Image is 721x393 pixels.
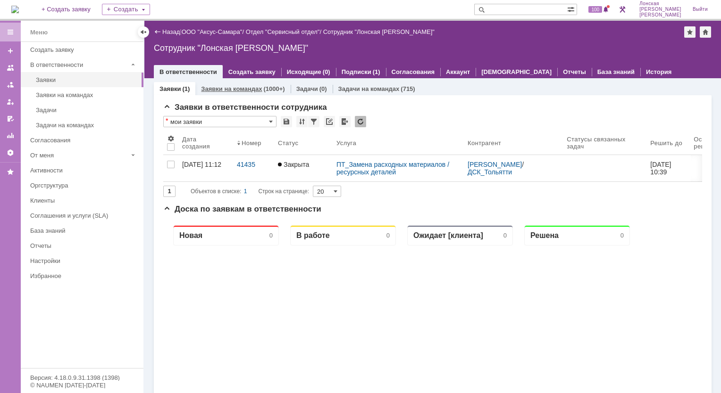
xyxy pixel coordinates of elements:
div: От меня [30,152,127,159]
div: 0 [457,14,461,21]
a: [DEMOGRAPHIC_DATA] [481,68,552,75]
a: Аккаунт [446,68,470,75]
div: Сотрудник "Лонская [PERSON_NAME]" [154,43,712,53]
div: / [468,161,559,176]
a: История [646,68,671,75]
div: / [246,28,323,35]
div: Настройки списка отличаются от сохраненных в виде [166,117,168,124]
div: Номер [242,139,262,147]
div: 1 [244,186,247,197]
a: Согласования [26,133,142,147]
div: Активности [30,167,138,174]
div: Заявки на командах [36,91,138,98]
span: [PERSON_NAME] [639,12,681,18]
div: Задачи [36,106,138,114]
span: Настройки [167,135,175,142]
div: (0) [323,68,330,75]
th: Контрагент [464,131,563,155]
a: Заявки на командах [3,60,18,75]
a: Заявки на командах [201,85,262,92]
div: 0 [223,14,226,21]
div: Настройки [30,257,138,264]
div: Меню [30,27,48,38]
a: Заявки [32,73,142,87]
a: База знаний [597,68,635,75]
div: Решена [367,13,395,22]
a: ООО "Аксус-Самара" [182,28,243,35]
span: Лонская [639,1,681,7]
div: (0) [319,85,327,92]
i: Строк на странице: [191,186,309,197]
a: Отчеты [3,128,18,143]
div: Сделать домашней страницей [700,26,711,38]
div: (715) [401,85,415,92]
span: [DATE] 10:39 [650,161,673,176]
th: Номер [233,131,274,155]
div: Сотрудник "Лонская [PERSON_NAME]" [323,28,435,35]
div: [DATE] 11:12 [182,161,221,168]
div: © NAUMEN [DATE]-[DATE] [30,382,134,388]
a: [DATE] 11:12 [178,155,233,181]
a: Отдел "Сервисный отдел" [246,28,320,35]
a: Создать заявку [228,68,276,75]
span: Заявки в ответственности сотрудника [163,103,327,112]
img: logo [11,6,19,13]
a: Закрыта [274,155,333,181]
div: Отчеты [30,242,138,249]
a: Настройки [3,145,18,160]
a: База знаний [26,223,142,238]
a: [DATE] 10:39 [646,155,690,181]
span: Объектов в списке: [191,188,241,195]
a: Активности [26,163,142,178]
span: Закрыта [278,161,309,168]
div: Задачи на командах [36,122,138,129]
a: Согласования [392,68,435,75]
div: Добавить в избранное [684,26,696,38]
a: Заявки на командах [32,88,142,102]
a: Перейти в интерфейс администратора [617,4,628,15]
th: Услуга [333,131,464,155]
div: Версия: 4.18.0.9.31.1398 (1398) [30,375,134,381]
div: Фильтрация... [308,116,319,127]
div: Статусы связанных задач [567,136,635,150]
div: Контрагент [468,139,501,147]
th: Статус [274,131,333,155]
div: База знаний [30,227,138,234]
a: Заявки в моей ответственности [3,77,18,92]
div: Оргструктура [30,182,138,189]
div: Ожидает [клиента] [250,13,320,22]
div: | [180,28,181,35]
th: Дата создания [178,131,233,155]
a: Задачи на командах [338,85,400,92]
div: 0 [106,14,109,21]
span: Расширенный поиск [567,4,577,13]
div: Согласования [30,137,138,144]
div: (1) [182,85,190,92]
div: Обновлять список [355,116,366,127]
div: Статус [278,139,299,147]
div: Скопировать ссылку на список [324,116,335,127]
a: [PERSON_NAME] [468,161,522,168]
a: ДСК_Тольятти [468,168,512,176]
a: Назад [162,28,180,35]
a: Задачи [296,85,318,92]
div: Скрыть меню [138,26,149,38]
div: В работе [133,13,167,22]
a: Перейти на домашнюю страницу [11,6,19,13]
span: 100 [588,6,602,13]
div: Сортировка... [296,116,308,127]
div: Заявки [36,76,138,83]
div: Дата создания [182,136,222,150]
div: Создать заявку [30,46,138,53]
a: Создать заявку [3,43,18,58]
a: Задачи на командах [32,118,142,132]
div: Решить до [650,139,682,147]
div: Сохранить вид [281,116,292,127]
div: Новая [16,13,39,22]
div: (1000+) [263,85,285,92]
div: Создать [102,4,150,15]
span: [PERSON_NAME] [639,7,681,12]
span: Доска по заявкам в ответственности [163,205,321,213]
div: Экспорт списка [339,116,351,127]
div: 0 [340,14,344,21]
